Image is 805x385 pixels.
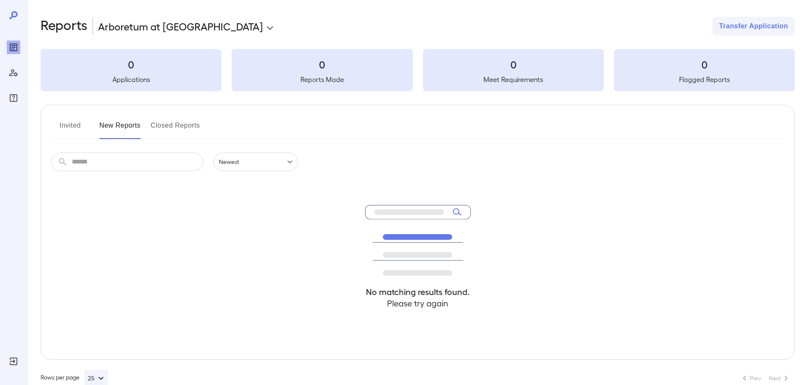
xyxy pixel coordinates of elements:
[41,57,221,71] h3: 0
[213,153,298,171] div: Newest
[7,91,20,105] div: FAQ
[41,17,87,35] h2: Reports
[7,41,20,54] div: Reports
[365,298,471,309] h4: Please try again
[99,119,141,139] button: New Reports
[423,74,604,85] h5: Meet Requirements
[7,66,20,79] div: Manage Users
[423,57,604,71] h3: 0
[151,119,200,139] button: Closed Reports
[98,19,263,33] p: Arboretum at [GEOGRAPHIC_DATA]
[712,17,795,35] button: Transfer Application
[51,119,89,139] button: Invited
[232,57,412,71] h3: 0
[614,74,795,85] h5: Flagged Reports
[41,49,795,91] summary: 0Applications0Reports Made0Meet Requirements0Flagged Reports
[232,74,412,85] h5: Reports Made
[736,371,795,385] nav: pagination navigation
[7,355,20,368] div: Log Out
[365,286,471,298] h4: No matching results found.
[41,74,221,85] h5: Applications
[614,57,795,71] h3: 0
